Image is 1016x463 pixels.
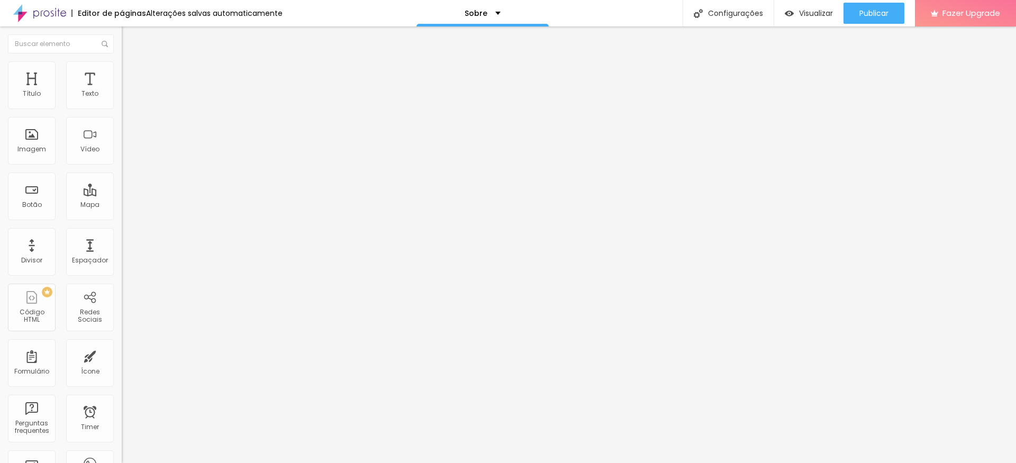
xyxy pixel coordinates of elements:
div: Divisor [21,257,42,264]
input: Buscar elemento [8,34,114,53]
div: Timer [81,423,99,431]
div: Ícone [81,368,99,375]
img: Icone [694,9,703,18]
span: Publicar [859,9,888,17]
div: Espaçador [72,257,108,264]
img: Icone [102,41,108,47]
div: Editor de páginas [71,10,146,17]
div: Formulário [14,368,49,375]
div: Título [23,90,41,97]
p: Sobre [465,10,487,17]
div: Botão [22,201,42,208]
span: Fazer Upgrade [942,8,1000,17]
span: Visualizar [799,9,833,17]
div: Perguntas frequentes [11,420,52,435]
div: Redes Sociais [69,308,111,324]
img: view-1.svg [785,9,794,18]
div: Imagem [17,146,46,153]
div: Texto [81,90,98,97]
div: Alterações salvas automaticamente [146,10,283,17]
div: Mapa [80,201,99,208]
div: Código HTML [11,308,52,324]
div: Vídeo [80,146,99,153]
button: Publicar [843,3,904,24]
button: Visualizar [774,3,843,24]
